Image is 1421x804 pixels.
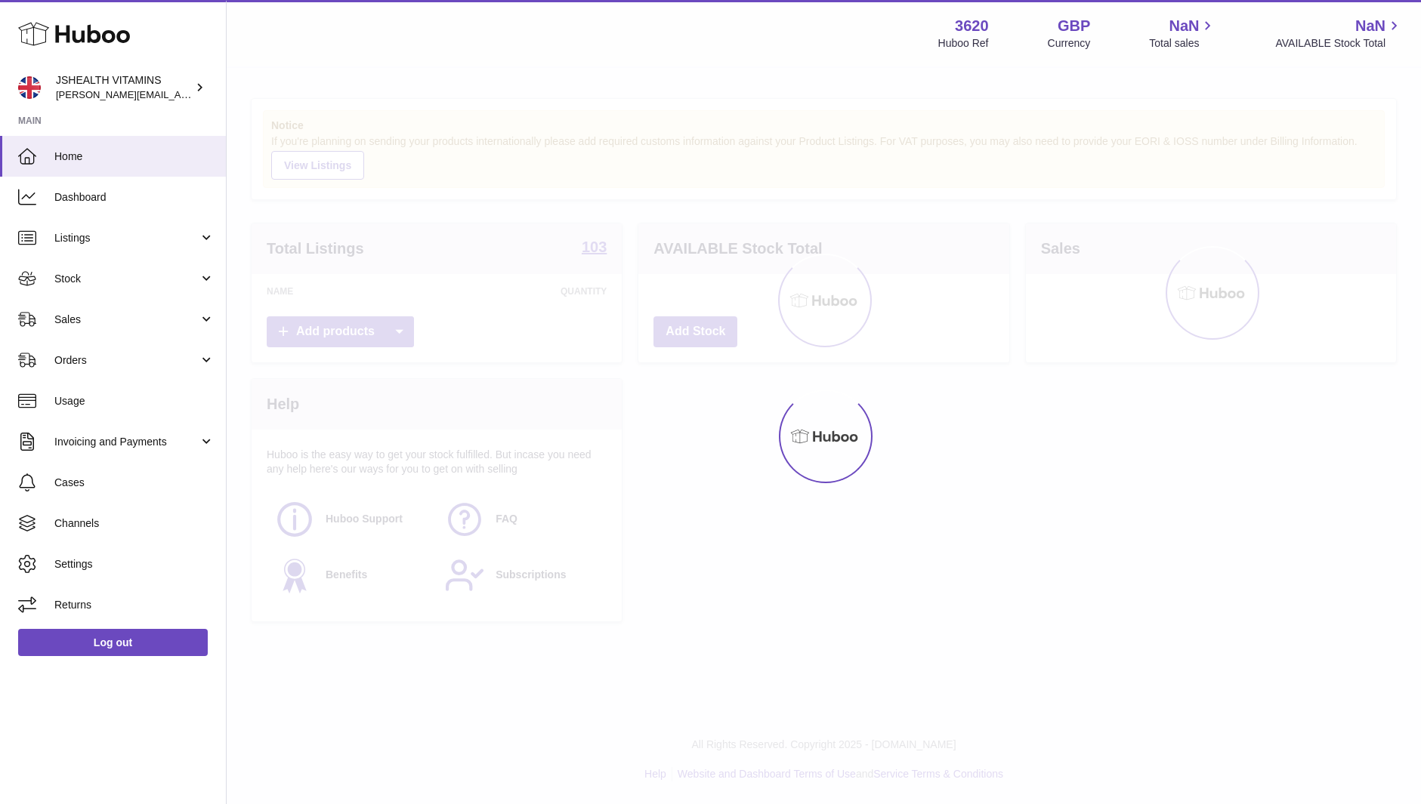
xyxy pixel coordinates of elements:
span: Channels [54,516,215,531]
span: NaN [1355,16,1385,36]
span: Settings [54,557,215,571]
span: Dashboard [54,190,215,205]
span: Total sales [1149,36,1216,51]
span: Listings [54,231,199,245]
span: Cases [54,476,215,490]
span: [PERSON_NAME][EMAIL_ADDRESS][DOMAIN_NAME] [56,88,303,100]
span: NaN [1169,16,1199,36]
span: Usage [54,394,215,408]
div: Currency [1048,36,1091,51]
span: Stock [54,272,199,286]
strong: GBP [1058,16,1090,36]
span: Home [54,149,215,164]
span: AVAILABLE Stock Total [1275,36,1403,51]
img: francesca@jshealthvitamins.com [18,76,41,99]
span: Returns [54,598,215,612]
a: NaN Total sales [1149,16,1216,51]
strong: 3620 [955,16,989,36]
span: Sales [54,313,199,327]
a: NaN AVAILABLE Stock Total [1275,16,1403,51]
span: Invoicing and Payments [54,435,199,449]
div: JSHEALTH VITAMINS [56,73,192,102]
div: Huboo Ref [938,36,989,51]
a: Log out [18,629,208,656]
span: Orders [54,353,199,368]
